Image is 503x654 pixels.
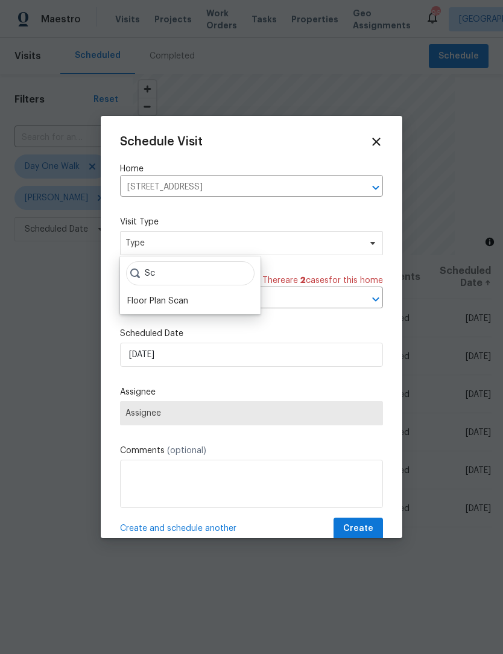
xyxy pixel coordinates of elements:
[120,343,383,367] input: M/D/YYYY
[120,386,383,398] label: Assignee
[120,178,349,197] input: Enter in an address
[334,518,383,540] button: Create
[262,275,383,287] span: There are case s for this home
[120,163,383,175] label: Home
[343,521,373,536] span: Create
[127,295,188,307] div: Floor Plan Scan
[300,276,306,285] span: 2
[120,216,383,228] label: Visit Type
[120,136,203,148] span: Schedule Visit
[367,291,384,308] button: Open
[367,179,384,196] button: Open
[370,135,383,148] span: Close
[125,408,378,418] span: Assignee
[125,237,360,249] span: Type
[120,445,383,457] label: Comments
[120,328,383,340] label: Scheduled Date
[120,522,236,535] span: Create and schedule another
[167,446,206,455] span: (optional)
